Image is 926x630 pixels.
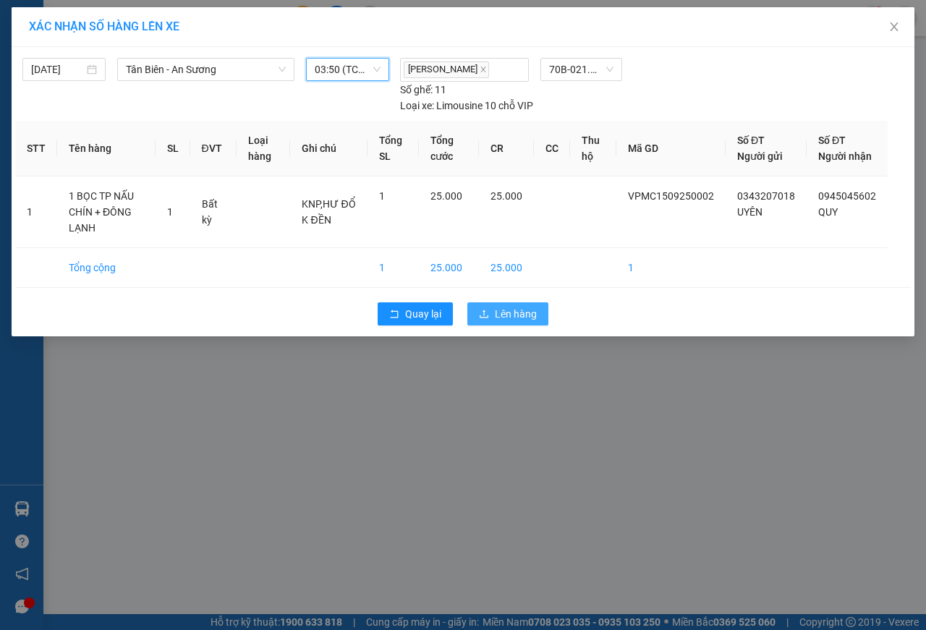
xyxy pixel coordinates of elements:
[419,248,480,288] td: 25.000
[31,61,84,77] input: 15/09/2025
[628,190,714,202] span: VPMC1509250002
[4,93,153,102] span: [PERSON_NAME]:
[479,248,534,288] td: 25.000
[72,92,154,103] span: VPMC1509250002
[570,121,616,176] th: Thu hộ
[467,302,548,325] button: uploadLên hàng
[114,8,198,20] strong: ĐỒNG PHƯỚC
[302,198,355,226] span: KNP,HƯ ĐỔ K ĐỀN
[57,248,156,288] td: Tổng cộng
[57,121,156,176] th: Tên hàng
[190,176,237,248] td: Bất kỳ
[15,121,57,176] th: STT
[167,206,173,218] span: 1
[57,176,156,248] td: 1 BỌC TP NẤU CHÍN + ĐÔNG LẠNH
[737,150,783,162] span: Người gửi
[32,105,88,114] span: 03:36:22 [DATE]
[430,190,462,202] span: 25.000
[490,190,522,202] span: 25.000
[4,105,88,114] span: In ngày:
[368,248,419,288] td: 1
[400,98,533,114] div: Limousine 10 chỗ VIP
[818,150,872,162] span: Người nhận
[379,190,385,202] span: 1
[114,43,199,61] span: 01 Võ Văn Truyện, KP.1, Phường 2
[400,82,433,98] span: Số ghế:
[737,135,765,146] span: Số ĐT
[616,248,726,288] td: 1
[405,306,441,322] span: Quay lại
[737,206,763,218] span: UYÊN
[15,176,57,248] td: 1
[534,121,570,176] th: CC
[368,121,419,176] th: Tổng SL
[874,7,914,48] button: Close
[480,66,487,73] span: close
[400,82,446,98] div: 11
[5,9,69,72] img: logo
[237,121,291,176] th: Loại hàng
[378,302,453,325] button: rollbackQuay lại
[114,23,195,41] span: Bến xe [GEOGRAPHIC_DATA]
[888,21,900,33] span: close
[156,121,190,176] th: SL
[818,190,876,202] span: 0945045602
[616,121,726,176] th: Mã GD
[290,121,367,176] th: Ghi chú
[495,306,537,322] span: Lên hàng
[737,190,795,202] span: 0343207018
[114,64,177,73] span: Hotline: 19001152
[400,98,434,114] span: Loại xe:
[818,206,838,218] span: QUY
[278,65,286,74] span: down
[818,135,846,146] span: Số ĐT
[419,121,480,176] th: Tổng cước
[190,121,237,176] th: ĐVT
[126,59,286,80] span: Tân Biên - An Sương
[29,20,179,33] span: XÁC NHẬN SỐ HÀNG LÊN XE
[315,59,381,80] span: 03:50 (TC) - 70B-021.14
[39,78,177,90] span: -----------------------------------------
[389,309,399,320] span: rollback
[404,61,489,78] span: [PERSON_NAME]
[479,309,489,320] span: upload
[479,121,534,176] th: CR
[549,59,613,80] span: 70B-021.14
